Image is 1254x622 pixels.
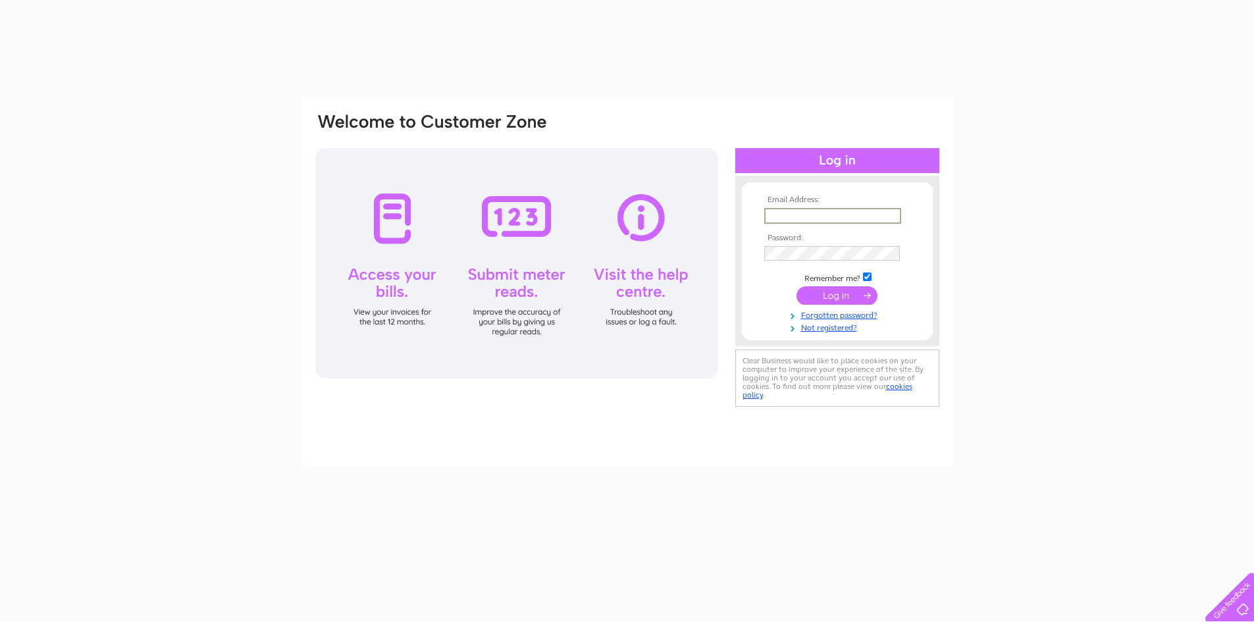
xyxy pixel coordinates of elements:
[797,286,877,305] input: Submit
[764,308,914,321] a: Forgotten password?
[761,195,914,205] th: Email Address:
[743,382,912,400] a: cookies policy
[761,234,914,243] th: Password:
[761,271,914,284] td: Remember me?
[764,321,914,333] a: Not registered?
[735,350,939,407] div: Clear Business would like to place cookies on your computer to improve your experience of the sit...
